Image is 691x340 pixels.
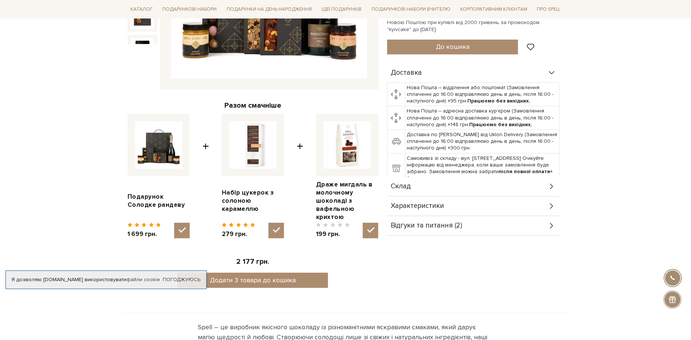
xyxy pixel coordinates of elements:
[391,183,411,190] span: Склад
[128,101,378,110] div: Разом смачніше
[236,257,269,266] span: 2 177 грн.
[405,153,559,184] td: Самовивіз зі складу - вул. [STREET_ADDRESS] Очікуйте інформацію від менеджера, коли ваше замовлен...
[163,276,200,283] a: Погоджуюсь
[405,83,559,106] td: Нова Пошта – відділення або поштомат (Замовлення сплаченні до 16:00 відправляємо день в день, піс...
[457,4,530,15] a: Корпоративним клієнтам
[391,70,422,76] span: Доставка
[316,230,350,238] span: 199 грн.
[222,189,284,213] a: Набір цукерок з солоною карамеллю
[467,98,530,104] b: Працюємо без вихідних.
[316,181,378,221] a: Драже мигдаль в молочному шоколаді з вафельною крихтою
[369,3,453,16] a: Подарункові набори Вчителю
[128,230,161,238] span: 1 699 грн.
[319,4,365,15] a: Ідеї подарунків
[135,121,182,169] img: Подарунок Солодке рандеву
[131,38,154,61] img: Подарунок Солодке рандеву
[126,276,160,283] a: файли cookie
[128,4,156,15] a: Каталог
[6,276,206,283] div: Я дозволяю [DOMAIN_NAME] використовувати
[387,40,518,54] button: До кошика
[203,114,209,239] span: +
[499,168,550,175] b: після повної оплати
[159,4,220,15] a: Подарункові набори
[405,106,559,130] td: Нова Пошта – адресна доставка кур'єром (Замовлення сплаченні до 16:00 відправляємо день в день, п...
[324,121,371,169] img: Драже мигдаль в молочному шоколаді з вафельною крихтою
[177,273,328,288] button: Додати 3 товара до кошика
[222,230,255,238] span: 279 грн.
[391,203,444,209] span: Характеристики
[534,4,563,15] a: Про Spell
[391,222,462,229] span: Відгуки та питання (2)
[297,114,303,239] span: +
[229,121,277,169] img: Набір цукерок з солоною карамеллю
[405,130,559,154] td: Доставка по [PERSON_NAME] від Uklon Delivery (Замовлення сплаченні до 16:00 відправляємо день в д...
[224,4,315,15] a: Подарунки на День народження
[128,193,190,209] a: Подарунок Солодке рандеву
[469,121,532,128] b: Працюємо без вихідних.
[436,43,470,51] span: До кошика
[387,13,564,33] div: [PERSON_NAME] "Київський торт" та безкоштовна доставка Новою Поштою при купівлі від 2000 гривень ...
